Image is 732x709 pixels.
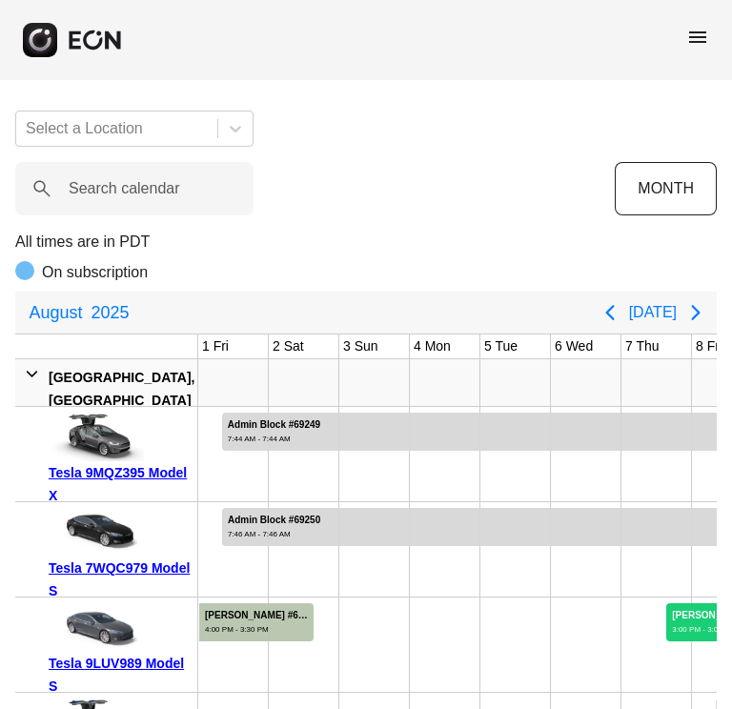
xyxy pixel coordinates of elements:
p: All times are in PDT [15,231,717,253]
img: car [49,414,144,461]
div: 2 Sat [269,334,308,358]
div: [PERSON_NAME] #68059 [205,608,312,622]
div: 1 Fri [198,334,233,358]
button: Next page [677,294,715,332]
div: Tesla 9LUV989 Model S [49,652,191,698]
label: Search calendar [69,177,180,200]
div: 3 Sun [339,334,382,358]
div: 8 Fri [692,334,726,358]
span: 2025 [87,295,133,330]
button: [DATE] [629,295,677,330]
span: August [25,295,87,330]
button: August2025 [17,295,141,330]
div: Admin Block #69250 [228,513,320,527]
span: menu [686,26,709,49]
div: 7:46 AM - 7:46 AM [228,527,320,541]
img: car [49,509,144,557]
div: Rented for 3 days by Justin Stardig Current status is completed [198,598,315,641]
img: car [49,604,144,652]
div: Tesla 9MQZ395 Model X [49,461,191,507]
p: On subscription [42,261,148,284]
div: 4 Mon [410,334,455,358]
div: Admin Block #69249 [228,417,320,432]
div: 7:44 AM - 7:44 AM [228,432,320,446]
div: 6 Wed [551,334,597,358]
button: MONTH [615,162,717,215]
div: 7 Thu [621,334,663,358]
button: Previous page [591,294,629,332]
div: [GEOGRAPHIC_DATA], [GEOGRAPHIC_DATA] [49,366,194,412]
div: Tesla 7WQC979 Model S [49,557,191,602]
div: 5 Tue [480,334,521,358]
div: 4:00 PM - 3:30 PM [205,622,312,637]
